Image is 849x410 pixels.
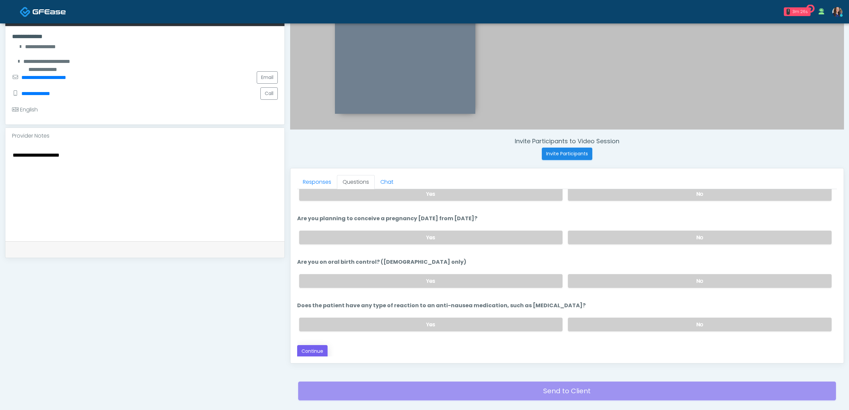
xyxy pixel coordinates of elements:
[337,175,375,189] a: Questions
[542,148,592,160] button: Invite Participants
[297,215,477,223] label: Are you planning to conceive a pregnancy [DATE] from [DATE]?
[780,5,815,19] a: 1 3m 26s
[299,187,563,201] label: Yes
[20,6,31,17] img: Docovia
[568,318,832,331] label: No
[260,87,278,100] button: Call
[568,187,832,201] label: No
[297,175,337,189] a: Responses
[297,258,466,266] label: Are you on oral birth control? ([DEMOGRAPHIC_DATA] only)
[297,345,328,357] button: Continue
[375,175,399,189] a: Chat
[299,231,563,244] label: Yes
[793,9,808,15] div: 3m 26s
[257,71,278,84] a: Email
[786,9,790,15] div: 1
[832,7,842,17] img: Kristin Adams
[297,302,586,310] label: Does the patient have any type of reaction to an anti-nausea medication, such as [MEDICAL_DATA]?
[568,231,832,244] label: No
[5,3,25,23] button: Open LiveChat chat widget
[12,106,38,114] div: English
[299,318,563,331] label: Yes
[299,274,563,288] label: Yes
[32,8,66,15] img: Docovia
[568,274,832,288] label: No
[5,128,284,144] div: Provider Notes
[290,138,844,145] h4: Invite Participants to Video Session
[20,1,66,22] a: Docovia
